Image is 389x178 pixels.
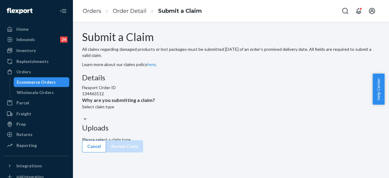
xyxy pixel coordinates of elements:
button: Close Navigation [57,5,69,17]
div: Inventory [16,47,36,54]
div: Returns [16,131,33,138]
button: Cancel [82,140,106,152]
a: Orders [83,8,101,14]
button: Integrations [4,161,69,171]
a: Submit a Claim [158,8,202,14]
p: Please select a claim type [82,137,380,143]
a: Returns [4,130,69,139]
div: Integrations [16,163,42,169]
a: Parcel [4,98,69,108]
button: Help Center [373,74,384,105]
a: Reporting [4,141,69,150]
a: here [147,62,156,67]
a: Inbounds24 [4,35,69,44]
input: Why are you submitting a claim?Select claim type [82,110,83,116]
img: Flexport logo [7,8,33,14]
h3: Uploads [82,124,380,132]
div: Parcel [16,100,29,106]
a: Orders [4,67,69,77]
button: Open Search Box [339,5,351,17]
a: Ecommerce Orders [14,77,70,87]
a: Inventory [4,46,69,55]
div: Select claim type [82,104,380,110]
div: 24 [60,37,67,43]
div: Wholesale Orders [17,89,54,96]
div: Orders [16,69,31,75]
p: All claims regarding damaged products or lost packages must be submitted [DATE] of an order’s pro... [82,46,380,58]
div: Replenishments [16,58,49,65]
button: Review Claim [106,140,143,152]
a: Prep [4,119,69,129]
p: Why are you submitting a claim? [82,97,380,104]
ol: breadcrumbs [78,2,207,20]
a: Replenishments [4,57,69,66]
div: Flexport Order ID [82,85,380,91]
h3: Details [82,74,380,82]
button: Open account menu [366,5,378,17]
a: Home [4,24,69,34]
p: Learn more about our claims policy . [82,61,380,68]
a: Wholesale Orders [14,88,70,97]
div: Home [16,26,29,32]
div: Freight [16,111,31,117]
a: Order Detail [113,8,146,14]
div: 134463112 [82,91,380,97]
button: Open notifications [353,5,365,17]
a: Freight [4,109,69,119]
div: Inbounds [16,37,35,43]
div: Ecommerce Orders [17,79,56,85]
h1: Submit a Claim [82,31,380,43]
div: Prep [16,121,26,127]
div: Reporting [16,142,37,148]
